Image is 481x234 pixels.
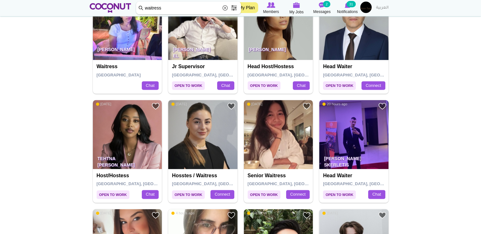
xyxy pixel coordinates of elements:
a: Browse Members Members [258,2,284,15]
input: Search members by role or city [136,2,241,14]
h4: Hosstes / Waitress [172,173,235,179]
span: [GEOGRAPHIC_DATA], [GEOGRAPHIC_DATA] [172,181,263,186]
a: Messages Messages 2 [309,2,335,15]
a: Chat [142,81,159,90]
h4: Senior Waitress [248,173,311,179]
h4: Head Host/Hostess [248,64,311,69]
span: [DATE] [96,211,112,215]
span: [GEOGRAPHIC_DATA], [GEOGRAPHIC_DATA] [172,73,263,77]
p: [PERSON_NAME] El Berkouki [168,42,237,60]
small: 2 [323,1,330,7]
a: Add to Favourites [227,102,235,110]
span: Notifications [337,9,358,15]
a: Chat [293,81,310,90]
a: My Plan [236,2,258,13]
span: 20 hours ago [322,102,347,106]
p: [PERSON_NAME] Skerletis [319,151,388,169]
span: Open to Work [248,81,280,90]
span: [GEOGRAPHIC_DATA], [GEOGRAPHIC_DATA] [248,73,338,77]
a: Add to Favourites [152,102,160,110]
h4: Head Waiter [323,173,386,179]
span: Open to Work [323,81,356,90]
small: 31 [347,1,355,7]
h4: Jr Supervisor [172,64,235,69]
a: Connect [361,81,385,90]
img: My Jobs [293,2,300,8]
span: [GEOGRAPHIC_DATA], [GEOGRAPHIC_DATA] [323,73,414,77]
span: [DATE] [322,211,338,215]
span: [DATE] [247,211,263,215]
span: [GEOGRAPHIC_DATA], [GEOGRAPHIC_DATA] [97,181,187,186]
span: [DATE] [171,102,187,106]
p: Tehtna [PERSON_NAME] [93,151,162,169]
img: Notifications [345,2,350,8]
a: Connect [286,190,310,199]
p: [PERSON_NAME] [244,42,313,60]
span: Open to Work [172,81,205,90]
span: Open to Work [97,190,129,199]
span: My Jobs [289,9,304,15]
h4: Waitress [97,64,160,69]
h4: Head Waiter [323,64,386,69]
span: Members [263,9,279,15]
a: Add to Favourites [303,211,311,219]
span: [GEOGRAPHIC_DATA] [97,73,141,77]
a: Add to Favourites [378,102,386,110]
a: Add to Favourites [303,102,311,110]
a: Chat [217,81,234,90]
span: [DATE] [247,102,263,106]
a: Add to Favourites [378,211,386,219]
img: Messages [319,2,325,8]
span: Open to Work [172,190,205,199]
a: Add to Favourites [152,211,160,219]
span: [GEOGRAPHIC_DATA], [GEOGRAPHIC_DATA] [323,181,414,186]
h4: Host/Hostess [97,173,160,179]
span: Open to Work [248,190,280,199]
a: العربية [373,2,392,14]
p: [PERSON_NAME] [93,42,162,60]
span: Open to Work [323,190,356,199]
span: [GEOGRAPHIC_DATA], [GEOGRAPHIC_DATA] [248,181,338,186]
span: Messages [313,9,331,15]
a: Chat [142,190,159,199]
img: Browse Members [267,2,275,8]
span: 4 hours ago [171,211,194,215]
span: [DATE] [96,102,112,106]
a: Notifications Notifications 31 [335,2,360,15]
a: My Jobs My Jobs [284,2,309,15]
img: Home [90,3,131,13]
a: Connect [210,190,234,199]
a: Add to Favourites [227,211,235,219]
a: Chat [368,190,385,199]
